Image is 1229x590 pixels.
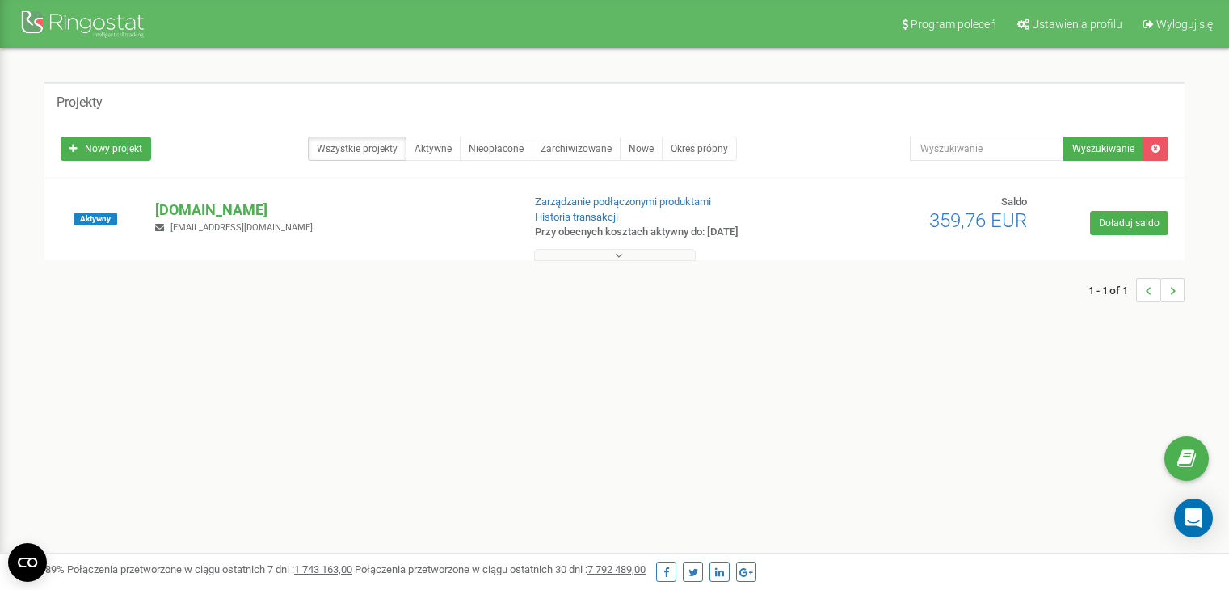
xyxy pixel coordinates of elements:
span: Saldo [1001,196,1027,208]
span: Wyloguj się [1156,18,1213,31]
button: Wyszukiwanie [1063,137,1143,161]
span: Połączenia przetworzone w ciągu ostatnich 7 dni : [67,563,352,575]
h5: Projekty [57,95,103,110]
input: Wyszukiwanie [910,137,1064,161]
span: [EMAIL_ADDRESS][DOMAIN_NAME] [170,222,313,233]
p: [DOMAIN_NAME] [155,200,508,221]
a: Wszystkie projekty [308,137,406,161]
a: Okres próbny [662,137,737,161]
nav: ... [1088,262,1185,318]
a: Historia transakcji [535,211,618,223]
span: Połączenia przetworzone w ciągu ostatnich 30 dni : [355,563,646,575]
a: Nowe [620,137,663,161]
a: Zarchiwizowane [532,137,621,161]
span: Aktywny [74,213,117,225]
a: Aktywne [406,137,461,161]
span: 359,76 EUR [929,209,1027,232]
u: 1 743 163,00 [294,563,352,575]
p: Przy obecnych kosztach aktywny do: [DATE] [535,225,793,240]
div: Open Intercom Messenger [1174,499,1213,537]
a: Nowy projekt [61,137,151,161]
span: Program poleceń [911,18,996,31]
span: Ustawienia profilu [1032,18,1122,31]
a: Nieopłacone [460,137,532,161]
a: Doładuj saldo [1090,211,1168,235]
button: Open CMP widget [8,543,47,582]
a: Zarządzanie podłączonymi produktami [535,196,711,208]
span: 1 - 1 of 1 [1088,278,1136,302]
u: 7 792 489,00 [587,563,646,575]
